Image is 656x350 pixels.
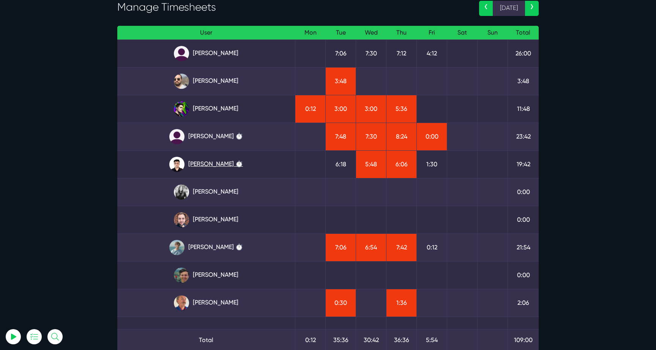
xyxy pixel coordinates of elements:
td: 3:48 [508,67,539,95]
input: Email [25,89,108,106]
a: [PERSON_NAME] ⏱️ [123,157,289,172]
th: User [117,26,295,40]
td: 6:18 [326,150,356,178]
a: [PERSON_NAME] ⏱️ [123,129,289,144]
td: 19:42 [508,150,539,178]
th: Fri [417,26,447,40]
td: 7:30 [356,123,386,150]
a: ‹ [479,1,493,16]
th: Mon [295,26,326,40]
td: 21:54 [508,233,539,261]
td: 3:00 [326,95,356,123]
td: 26:00 [508,39,539,67]
td: 0:00 [508,206,539,233]
img: default_qrqg0b.png [169,129,184,144]
a: [PERSON_NAME] [123,295,289,311]
td: 2:06 [508,289,539,317]
td: 6:06 [386,150,417,178]
a: [PERSON_NAME] [123,74,289,89]
td: 5:48 [356,150,386,178]
th: Sun [478,26,508,40]
th: Total [508,26,539,40]
td: 0:12 [295,95,326,123]
a: [PERSON_NAME] [123,184,289,200]
img: esb8jb8dmrsykbqurfoz.jpg [174,268,189,283]
td: 6:54 [356,233,386,261]
span: [DATE] [493,1,525,16]
img: tfogtqcjwjterk6idyiu.jpg [174,212,189,227]
td: 0:00 [417,123,447,150]
img: ublsy46zpoyz6muduycb.jpg [174,74,189,89]
td: 1:36 [386,289,417,317]
td: 4:12 [417,39,447,67]
td: 3:48 [326,67,356,95]
th: Wed [356,26,386,40]
td: 11:48 [508,95,539,123]
img: rxuxidhawjjb44sgel4e.png [174,101,189,117]
td: 0:30 [326,289,356,317]
td: 3:00 [356,95,386,123]
td: 1:30 [417,150,447,178]
button: Log In [25,134,108,150]
td: 7:06 [326,233,356,261]
a: [PERSON_NAME] [123,101,289,117]
a: [PERSON_NAME] [123,268,289,283]
td: 5:36 [386,95,417,123]
td: 0:12 [417,233,447,261]
td: 8:24 [386,123,417,150]
th: Thu [386,26,417,40]
td: 0:00 [508,261,539,289]
th: Tue [326,26,356,40]
a: [PERSON_NAME] [123,46,289,61]
a: › [525,1,539,16]
img: default_qrqg0b.png [174,46,189,61]
h3: Manage Timesheets [117,1,468,14]
td: 7:42 [386,233,417,261]
td: 7:30 [356,39,386,67]
td: 7:48 [326,123,356,150]
th: Sat [447,26,478,40]
img: tkl4csrki1nqjgf0pb1z.png [169,240,184,255]
a: [PERSON_NAME] [123,212,289,227]
td: 0:00 [508,178,539,206]
td: 23:42 [508,123,539,150]
img: xv1kmavyemxtguplm5ir.png [169,157,184,172]
img: canx5m3pdzrsbjzqsess.jpg [174,295,189,311]
a: [PERSON_NAME] ⏱️ [123,240,289,255]
td: 7:06 [326,39,356,67]
img: rgqpcqpgtbr9fmz9rxmm.jpg [174,184,189,200]
td: 7:12 [386,39,417,67]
